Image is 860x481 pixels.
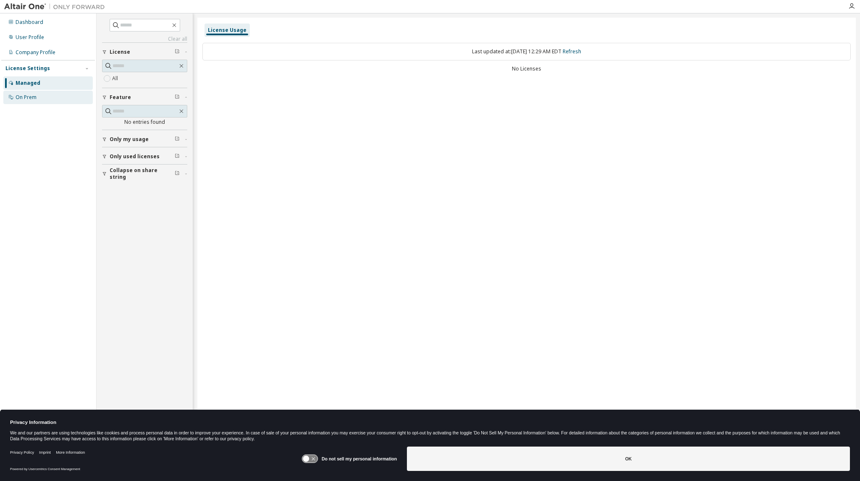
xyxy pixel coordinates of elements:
button: Only my usage [102,130,187,149]
button: Only used licenses [102,147,187,166]
div: On Prem [16,94,37,101]
div: Last updated at: [DATE] 12:29 AM EDT [202,43,851,60]
a: Clear all [102,36,187,42]
span: Clear filter [175,170,180,177]
span: Only used licenses [110,153,160,160]
button: Feature [102,88,187,107]
div: Company Profile [16,49,55,56]
button: Collapse on share string [102,165,187,183]
span: Only my usage [110,136,149,143]
span: Feature [110,94,131,101]
div: Managed [16,80,40,86]
span: Clear filter [175,94,180,101]
div: User Profile [16,34,44,41]
span: Collapse on share string [110,167,175,180]
div: No entries found [102,119,187,125]
div: No Licenses [202,65,851,72]
a: Refresh [563,48,581,55]
img: Altair One [4,3,109,11]
button: License [102,43,187,61]
label: All [112,73,120,84]
div: License Usage [208,27,246,34]
span: Clear filter [175,153,180,160]
div: License Settings [5,65,50,72]
span: Clear filter [175,136,180,143]
div: Dashboard [16,19,43,26]
span: License [110,49,130,55]
span: Clear filter [175,49,180,55]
